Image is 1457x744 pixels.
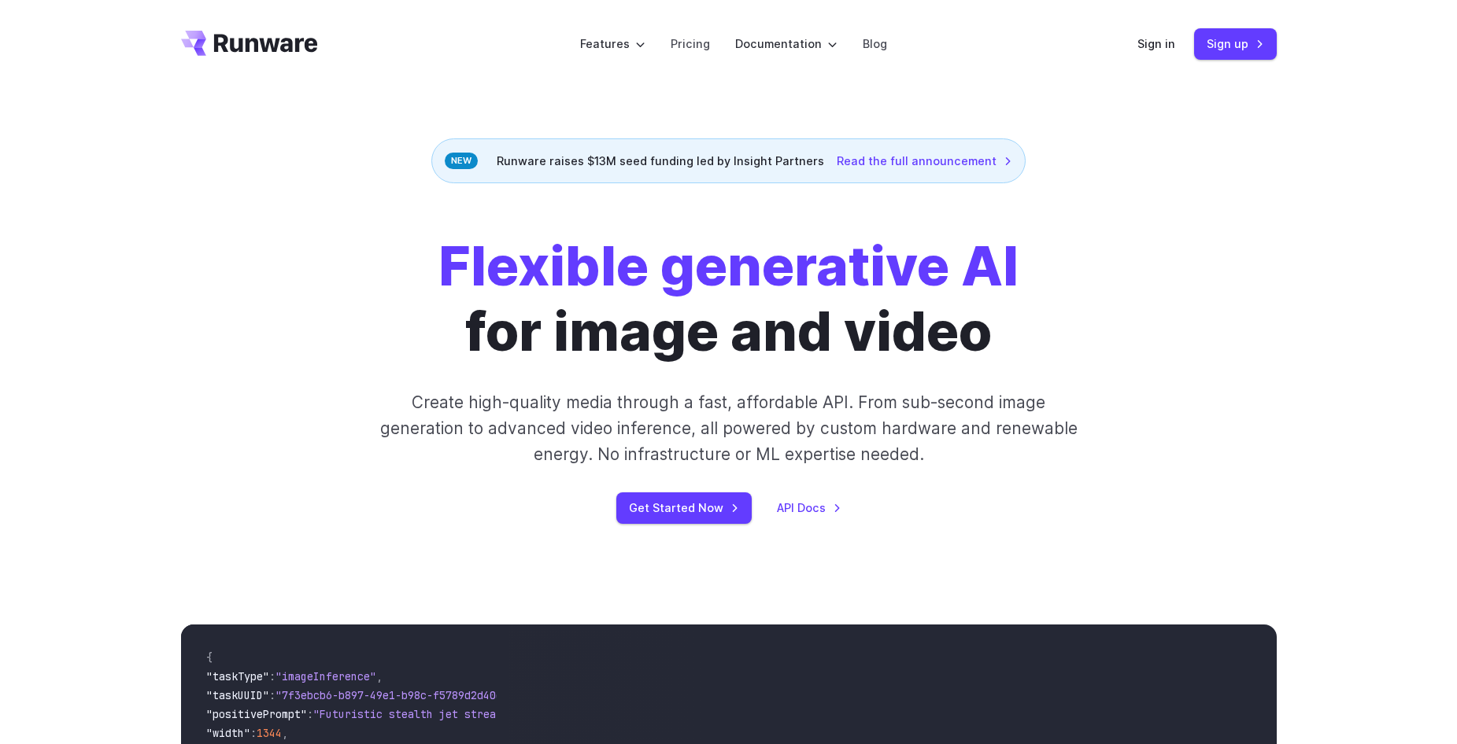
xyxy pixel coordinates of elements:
h1: for image and video [438,234,1019,364]
a: API Docs [777,499,841,517]
span: , [282,726,288,740]
span: "7f3ebcb6-b897-49e1-b98c-f5789d2d40d7" [275,688,515,702]
a: Sign in [1137,35,1175,53]
strong: Flexible generative AI [438,233,1019,299]
span: "taskType" [206,669,269,683]
a: Sign up [1194,28,1277,59]
label: Features [580,35,645,53]
span: , [376,669,383,683]
span: "positivePrompt" [206,707,307,721]
div: Runware raises $13M seed funding led by Insight Partners [431,138,1026,183]
label: Documentation [735,35,838,53]
span: : [250,726,257,740]
span: : [269,688,275,702]
a: Pricing [671,35,710,53]
p: Create high-quality media through a fast, affordable API. From sub-second image generation to adv... [378,389,1079,468]
span: : [269,669,275,683]
span: "imageInference" [275,669,376,683]
span: "taskUUID" [206,688,269,702]
span: "width" [206,726,250,740]
span: { [206,650,213,665]
a: Get Started Now [616,492,752,523]
span: "Futuristic stealth jet streaking through a neon-lit cityscape with glowing purple exhaust" [313,707,886,721]
span: : [307,707,313,721]
a: Read the full announcement [837,152,1012,170]
a: Blog [863,35,887,53]
a: Go to / [181,31,318,56]
span: 1344 [257,726,282,740]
